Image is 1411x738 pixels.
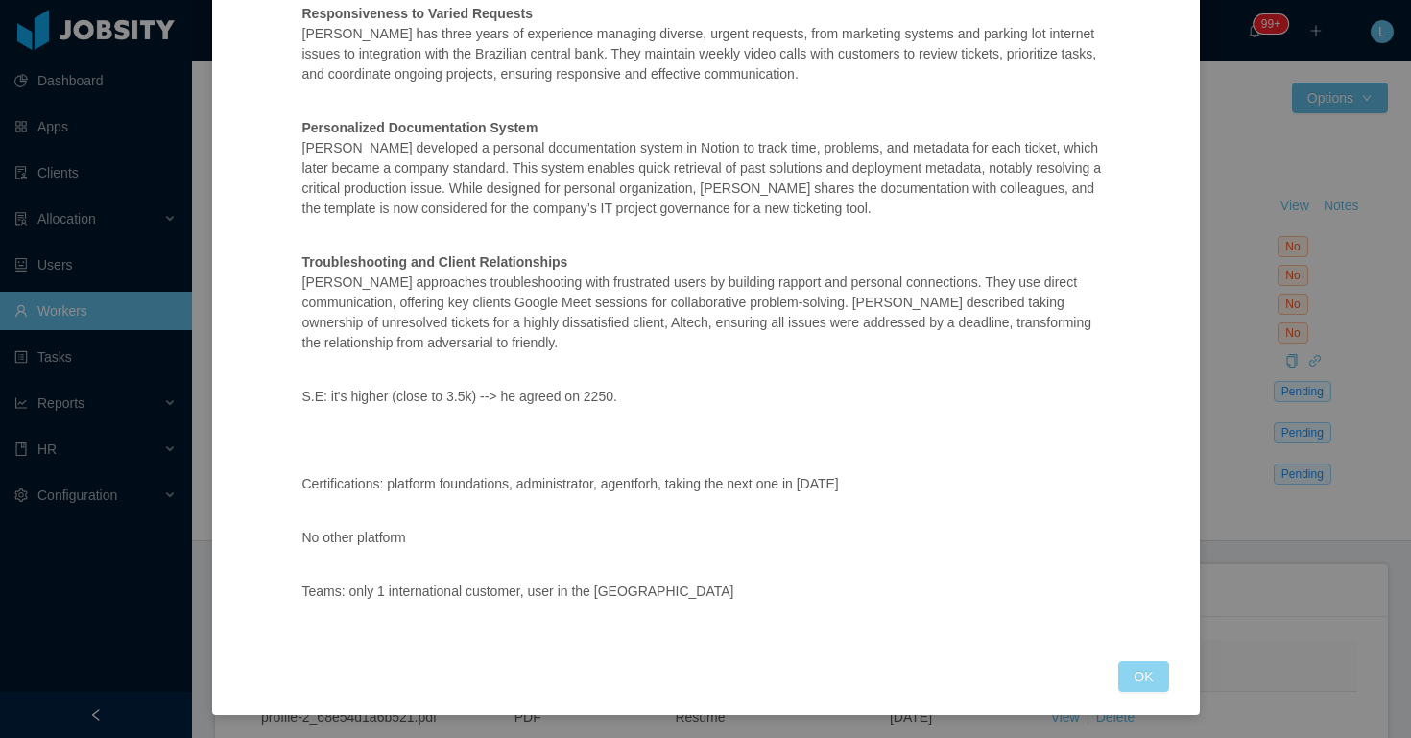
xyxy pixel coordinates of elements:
[302,528,1109,548] p: No other platform
[302,4,1109,84] p: [PERSON_NAME] has three years of experience managing diverse, urgent requests, from marketing sys...
[302,118,1109,219] p: [PERSON_NAME] developed a personal documentation system in Notion to track time, problems, and me...
[302,252,1109,353] p: [PERSON_NAME] approaches troubleshooting with frustrated users by building rapport and personal c...
[302,6,533,21] strong: Responsiveness to Varied Requests
[302,120,538,135] strong: Personalized Documentation System
[302,582,1109,602] p: Teams: only 1 international customer, user in the [GEOGRAPHIC_DATA]
[1118,661,1168,692] button: OK
[302,254,568,270] strong: Troubleshooting and Client Relationships
[302,474,1109,494] p: Certifications: platform foundations, administrator, agentforh, taking the next one in [DATE]
[302,387,1109,407] p: S.E: it's higher (close to 3.5k) --> he agreed on 2250.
